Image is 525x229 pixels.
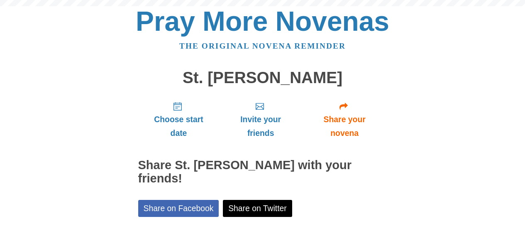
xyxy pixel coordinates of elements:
span: Share your novena [310,113,379,140]
a: Pray More Novenas [136,6,389,37]
a: Share on Facebook [138,200,219,217]
span: Choose start date [147,113,211,140]
span: Invite your friends [227,113,293,140]
a: Invite your friends [219,95,302,144]
a: Share on Twitter [223,200,292,217]
a: The original novena reminder [179,42,346,50]
h2: Share St. [PERSON_NAME] with your friends! [138,159,387,185]
a: Share your novena [302,95,387,144]
a: Choose start date [138,95,220,144]
h1: St. [PERSON_NAME] [138,69,387,87]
